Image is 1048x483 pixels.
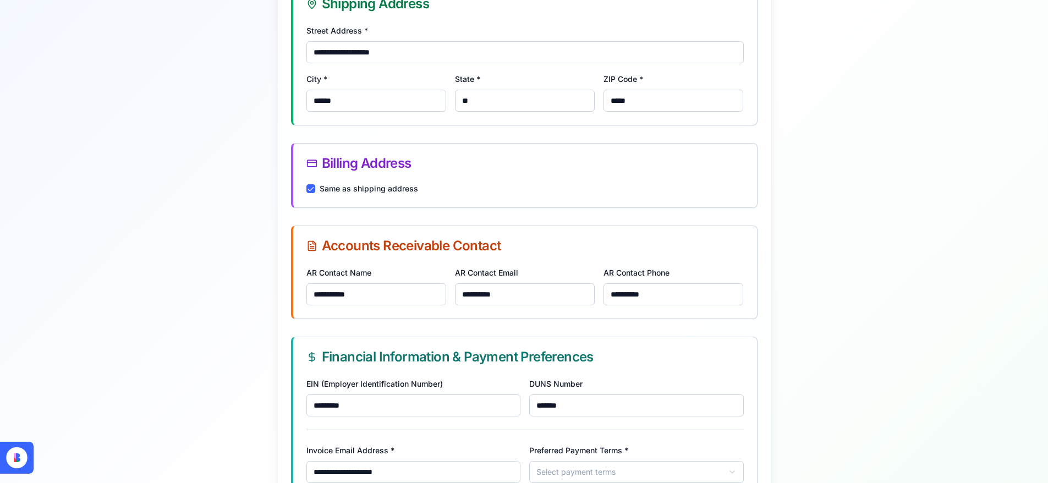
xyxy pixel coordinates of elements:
label: EIN (Employer Identification Number) [306,379,443,388]
label: Invoice Email Address * [306,446,394,455]
label: ZIP Code * [603,74,643,84]
div: Billing Address [306,157,744,170]
label: AR Contact Phone [603,268,670,277]
div: Financial Information & Payment Preferences [306,350,744,364]
label: AR Contact Email [455,268,518,277]
label: Street Address * [306,26,368,35]
label: DUNS Number [529,379,583,388]
label: State * [455,74,480,84]
label: Preferred Payment Terms * [529,446,628,455]
div: Accounts Receivable Contact [306,239,744,253]
label: AR Contact Name [306,268,371,277]
label: City * [306,74,327,84]
label: Same as shipping address [320,183,418,194]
